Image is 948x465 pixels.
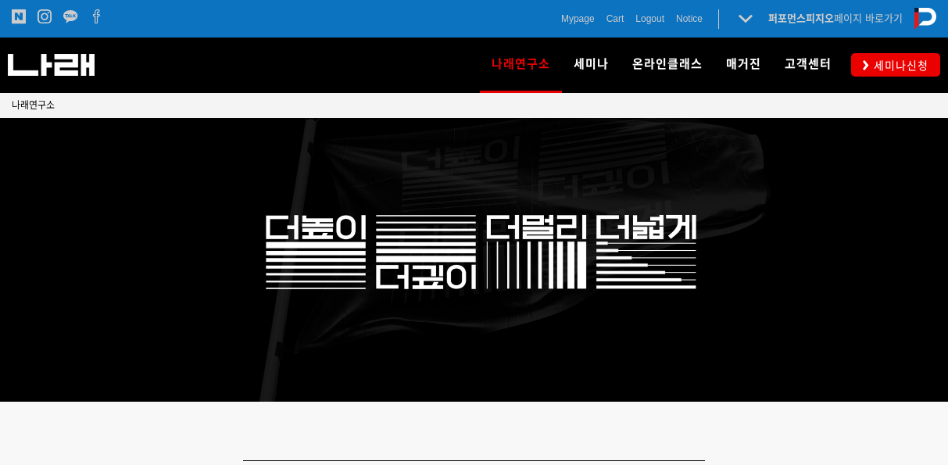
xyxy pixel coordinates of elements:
span: 세미나 [574,57,609,71]
a: Mypage [561,11,595,27]
a: 고객센터 [773,38,843,92]
a: Notice [676,11,703,27]
a: 퍼포먼스피지오페이지 바로가기 [768,13,903,24]
a: Logout [635,11,664,27]
strong: 퍼포먼스피지오 [768,13,834,24]
span: 고객센터 [785,57,832,71]
span: 세미나신청 [869,58,928,73]
a: 나래연구소 [480,38,562,92]
a: 온라인클래스 [621,38,714,92]
span: 매거진 [726,57,761,71]
a: 매거진 [714,38,773,92]
a: Cart [606,11,624,27]
a: 세미나 [562,38,621,92]
span: 나래연구소 [12,100,55,111]
span: 온라인클래스 [632,57,703,71]
a: 나래연구소 [12,98,55,113]
span: 나래연구소 [492,52,550,77]
a: 세미나신청 [851,53,940,76]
